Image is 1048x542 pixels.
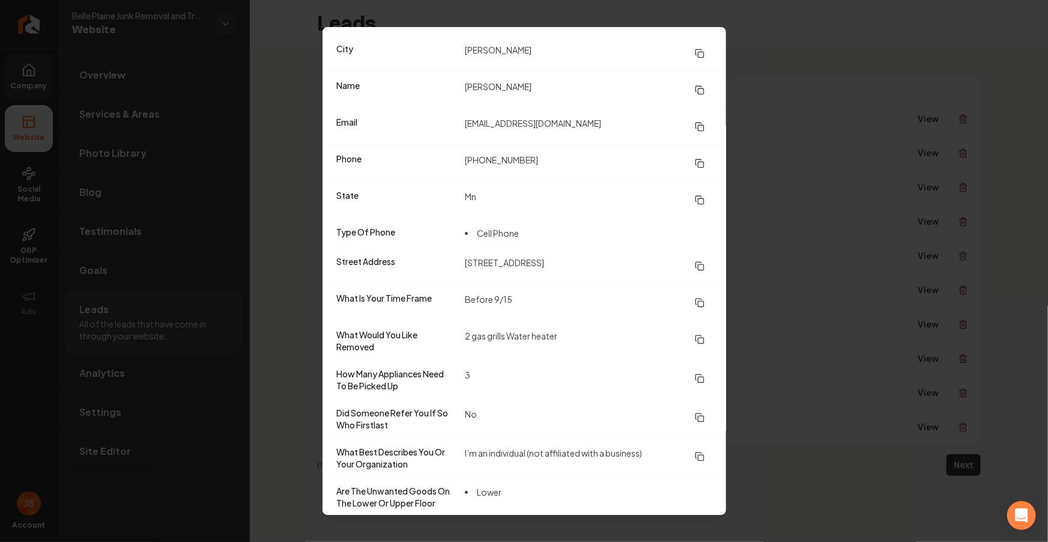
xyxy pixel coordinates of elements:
dt: Street Address [337,255,455,277]
li: Cell Phone [465,226,519,240]
dd: [STREET_ADDRESS] [465,255,712,277]
dt: Phone [337,153,455,174]
dd: 2 gas grills Water heater [465,329,712,353]
dt: City [337,43,455,64]
dd: [EMAIL_ADDRESS][DOMAIN_NAME] [465,116,712,138]
dd: No [465,407,712,431]
dt: Name [337,79,455,101]
dd: Mn [465,189,712,211]
dt: State [337,189,455,211]
dt: What Best Describes You Or Your Organization [337,446,455,470]
dt: Email [337,116,455,138]
dd: I’m an individual (not affiliated with a business) [465,446,712,470]
dt: Are The Unwanted Goods On The Lower Or Upper Floor [337,485,455,509]
dt: How Many Appliances Need To Be Picked Up [337,368,455,392]
dt: Did Someone Refer You If So Who Firstlast [337,407,455,431]
li: Lower [465,485,501,499]
dt: What Is Your Time Frame [337,292,455,314]
dd: Before 9/15 [465,292,712,314]
dt: Type Of Phone [337,226,455,240]
dd: [PHONE_NUMBER] [465,153,712,174]
dd: [PERSON_NAME] [465,43,712,64]
dt: What Would You Like Removed [337,329,455,353]
dd: [PERSON_NAME] [465,79,712,101]
dd: 3 [465,368,712,392]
